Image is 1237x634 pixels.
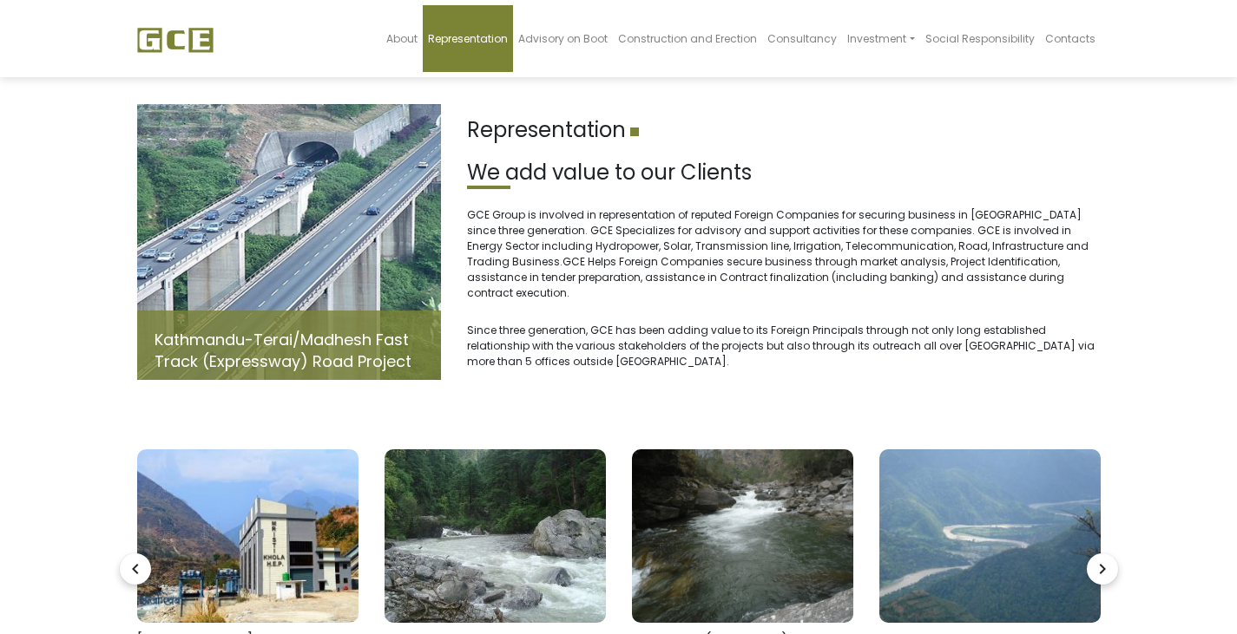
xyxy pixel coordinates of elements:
[137,449,359,623] img: mistri_khola_hydroproject-300x204.jpeg
[386,31,418,46] span: About
[1045,31,1096,46] span: Contacts
[467,160,1101,186] h2: We add value to our Clients
[762,5,842,72] a: Consultancy
[513,5,613,72] a: Advisory on Boot
[428,31,508,46] span: Representation
[767,31,837,46] span: Consultancy
[613,5,762,72] a: Construction and Erection
[842,5,919,72] a: Investment
[618,31,757,46] span: Construction and Erection
[1087,553,1118,585] i: navigate_next
[381,5,423,72] a: About
[155,329,411,372] a: Kathmandu-Terai/Madhesh Fast Track (Expressway) Road Project
[423,5,513,72] a: Representation
[137,104,441,380] img: Fast-track.jpg
[1040,5,1101,72] a: Contacts
[467,118,1101,143] h1: Representation
[920,5,1040,72] a: Social Responsibility
[120,553,151,585] i: navigate_before
[632,449,853,623] img: Page-1-Image-1-300x225.png
[137,27,214,53] img: GCE Group
[467,323,1101,369] p: Since three generation, GCE has been adding value to its Foreign Principals through not only long...
[518,31,608,46] span: Advisory on Boot
[879,449,1101,623] img: Chatara-300x225.jpeg
[385,449,606,623] img: 008e002808b51139ea817b7833e3fb50-300x200.jpeg
[467,207,1101,301] p: GCE Group is involved in representation of reputed Foreign Companies for securing business in [GE...
[925,31,1035,46] span: Social Responsibility
[847,31,906,46] span: Investment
